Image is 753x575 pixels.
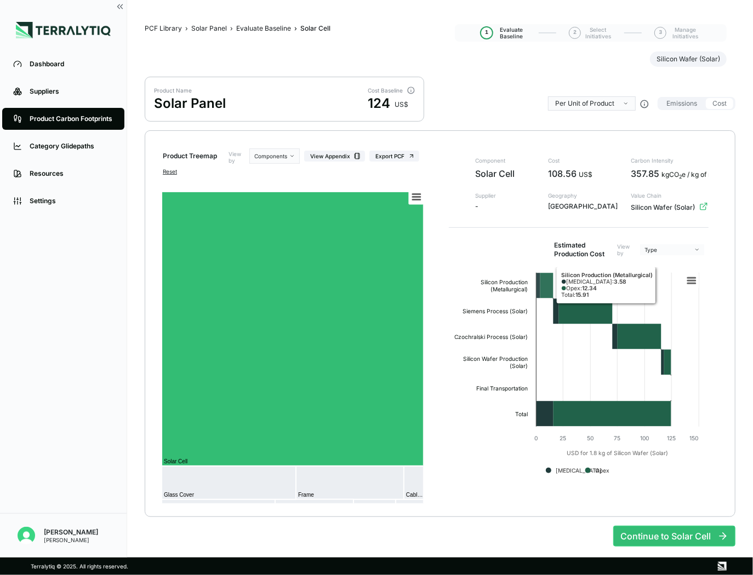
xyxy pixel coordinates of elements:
[164,492,195,498] text: Glass Cover
[548,96,636,111] button: Per Unit of Product
[554,241,613,258] h2: Estimated Production Cost
[560,435,567,441] text: 25
[595,467,609,474] text: Opex
[655,22,700,44] button: 3Manage Initiatives
[13,522,39,549] button: Open user button
[163,168,177,175] button: Reset
[154,95,226,112] div: Solar Panel
[44,528,98,537] div: [PERSON_NAME]
[154,87,226,94] div: Product Name
[229,148,244,164] label: View by
[369,151,419,162] button: Export PCF
[30,60,113,68] div: Dashboard
[587,435,594,441] text: 50
[631,167,709,180] div: 357.85
[30,169,113,178] div: Resources
[579,170,592,179] span: US$
[30,142,113,151] div: Category Glidepaths
[640,244,704,255] button: Type
[661,170,734,179] div: kgCO e / kg of material
[145,24,182,33] a: PCF Library
[556,467,602,474] text: [MEDICAL_DATA]
[236,24,291,33] a: Evaluate Baseline
[706,98,733,109] button: Cost
[485,30,488,36] span: 1
[660,98,704,109] button: Emissions
[614,435,621,441] text: 75
[30,87,113,96] div: Suppliers
[475,192,535,199] span: Supplier
[300,24,330,33] span: Solar Cell
[164,458,187,464] text: Solar Cell
[617,243,636,256] label: View by
[30,197,113,205] div: Settings
[368,95,390,112] div: 124
[185,24,188,33] span: ›
[650,51,727,67] button: Silicon Wafer (Solar)
[548,192,618,199] span: Geography
[567,450,668,457] text: USD for 1.8 kg of Silicon Wafer (Solar)
[463,355,528,369] text: Silicon Wafer Production (Solar)
[548,157,618,164] span: Cost
[475,157,535,164] span: Component
[368,87,405,94] div: Cost Baseline
[679,174,682,180] sub: 2
[298,492,314,498] text: Frame
[640,435,649,441] text: 100
[631,192,709,199] span: Value Chain
[631,202,709,213] div: Silicon Wafer (Solar)
[515,411,528,417] text: Total
[18,527,35,544] img: Lisa Schold
[534,435,538,441] text: 0
[395,100,408,118] div: US$
[454,334,528,340] text: Czochralski Process (Solar)
[230,24,233,33] span: ›
[30,114,113,123] div: Product Carbon Footprints
[294,24,297,33] span: ›
[668,435,676,441] text: 125
[481,22,526,44] button: 1Evaluate Baseline
[476,385,528,392] text: Final Transportation
[163,152,229,160] div: Product Treemap
[569,22,611,44] button: 2Select Initiatives
[659,30,662,36] span: 3
[689,435,698,441] text: 150
[548,167,618,180] div: 108.56
[406,492,423,498] text: Cabl…
[249,148,300,164] button: Components
[475,202,535,211] span: -
[631,157,709,164] span: Carbon Intensity
[475,167,535,180] span: Solar Cell
[191,24,227,33] a: Solar Panel
[585,26,611,39] span: Select Initiatives
[548,202,618,211] span: [GEOGRAPHIC_DATA]
[613,526,735,547] button: Continue to Solar Cell
[44,537,98,543] div: [PERSON_NAME]
[304,151,365,162] button: View Appendix
[481,279,528,293] text: Silicon Production (Metallurgical)
[573,30,577,36] span: 2
[463,308,528,314] text: Siemens Process (Solar)
[16,22,111,38] img: Logo
[497,26,526,39] span: Evaluate Baseline
[670,26,700,39] span: Manage Initiatives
